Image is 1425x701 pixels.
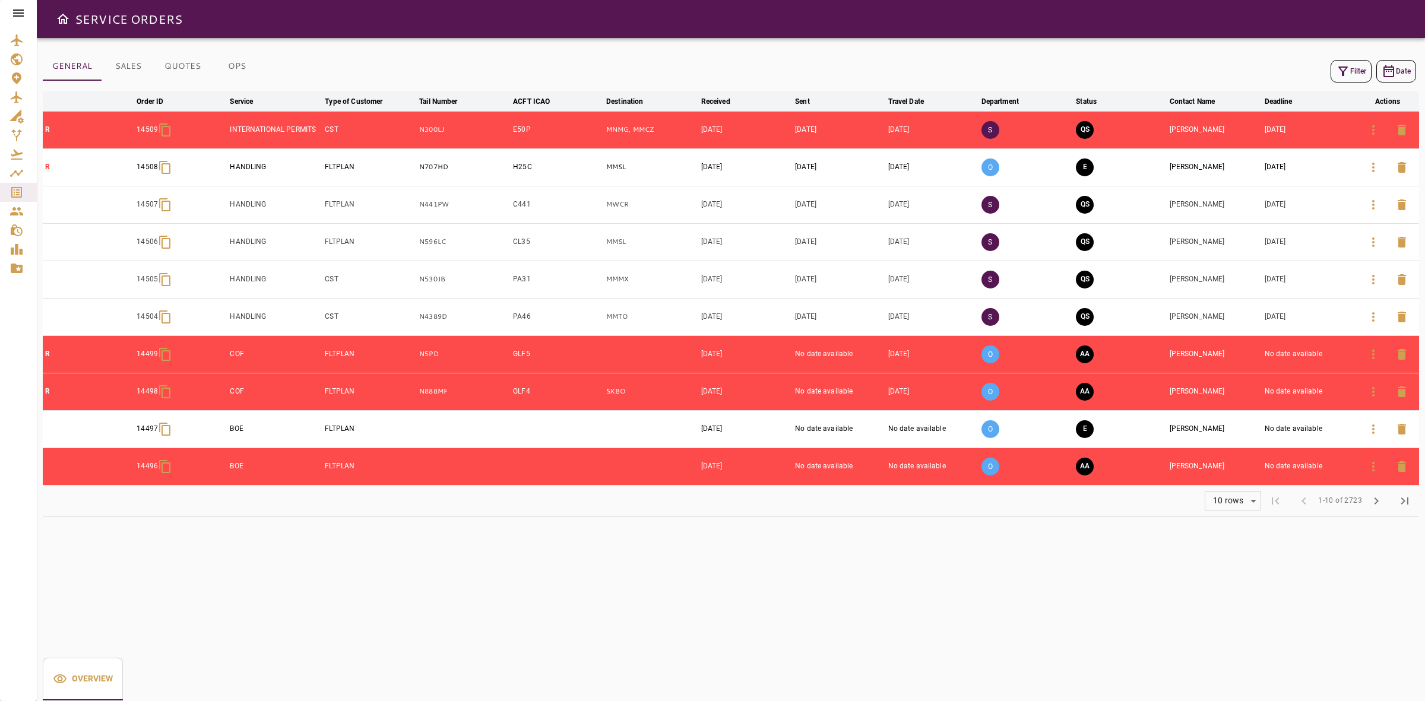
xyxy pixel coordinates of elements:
div: Travel Date [888,94,924,109]
td: COF [227,373,322,410]
p: MMMX [606,274,696,284]
td: [DATE] [699,148,793,186]
button: GENERAL [43,52,102,81]
button: SALES [102,52,155,81]
td: COF [227,335,322,373]
p: 14509 [137,125,158,135]
td: FLTPLAN [322,223,417,261]
td: [DATE] [886,373,979,410]
p: 14497 [137,424,158,434]
p: R [45,125,132,135]
td: PA46 [511,298,604,335]
span: Deadline [1265,94,1308,109]
td: CST [322,261,417,298]
p: MNMG, MMCZ [606,125,696,135]
td: [DATE] [886,148,979,186]
td: [DATE] [699,223,793,261]
span: ACFT ICAO [513,94,565,109]
p: N300LJ [419,125,508,135]
p: 14496 [137,461,158,471]
div: 10 rows [1210,496,1246,506]
span: Order ID [137,94,179,109]
td: E50P [511,111,604,148]
p: N707HD [419,162,508,172]
p: O [981,420,999,438]
div: basic tabs example [43,658,123,700]
p: 14506 [137,237,158,247]
div: Department [981,94,1019,109]
div: Order ID [137,94,163,109]
td: HANDLING [227,298,322,335]
p: 14505 [137,274,158,284]
td: No date available [1262,448,1356,485]
td: [DATE] [886,261,979,298]
div: 10 rows [1205,492,1261,510]
td: [PERSON_NAME] [1167,261,1262,298]
td: HANDLING [227,148,322,186]
p: R [45,349,132,359]
span: Next Page [1362,487,1391,515]
p: 14508 [137,162,158,172]
td: GLF4 [511,373,604,410]
span: Last Page [1391,487,1419,515]
p: MMTO [606,312,696,322]
td: [DATE] [793,223,885,261]
button: QUOTES [155,52,210,81]
p: MWCR [606,199,696,210]
div: Received [701,94,730,109]
button: QUOTE SENT [1076,233,1094,251]
div: ACFT ICAO [513,94,550,109]
div: Sent [795,94,810,109]
span: First Page [1261,487,1290,515]
p: S [981,271,999,288]
div: Deadline [1265,94,1293,109]
div: basic tabs example [43,52,264,81]
p: O [981,458,999,475]
td: [DATE] [886,223,979,261]
h6: SERVICE ORDERS [75,9,182,28]
div: Contact Name [1170,94,1215,109]
td: [DATE] [1262,186,1356,223]
td: [PERSON_NAME] [1167,223,1262,261]
td: HANDLING [227,261,322,298]
span: Previous Page [1290,487,1318,515]
td: [DATE] [793,261,885,298]
button: Delete [1388,378,1416,406]
button: AWAITING ASSIGNMENT [1076,458,1094,475]
td: [PERSON_NAME] [1167,335,1262,373]
td: No date available [793,335,885,373]
button: OPS [210,52,264,81]
td: [DATE] [699,186,793,223]
td: [DATE] [886,186,979,223]
button: Details [1359,415,1388,443]
div: Tail Number [419,94,457,109]
td: [PERSON_NAME] [1167,298,1262,335]
td: [DATE] [1262,148,1356,186]
button: Overview [43,658,123,700]
td: [DATE] [699,373,793,410]
button: AWAITING ASSIGNMENT [1076,345,1094,363]
td: [DATE] [1262,111,1356,148]
button: Open drawer [51,7,75,31]
button: Delete [1388,452,1416,481]
button: Details [1359,191,1388,219]
td: [DATE] [1262,298,1356,335]
td: CL35 [511,223,604,261]
p: N596LC [419,237,508,247]
p: O [981,158,999,176]
td: [PERSON_NAME] [1167,186,1262,223]
td: [PERSON_NAME] [1167,448,1262,485]
td: [DATE] [886,111,979,148]
span: Type of Customer [325,94,398,109]
td: FLTPLAN [322,410,417,448]
button: Delete [1388,191,1416,219]
span: Tail Number [419,94,473,109]
p: SKBO [606,386,696,397]
p: R [45,162,132,172]
p: 14498 [137,386,158,397]
td: [PERSON_NAME] [1167,148,1262,186]
td: [PERSON_NAME] [1167,373,1262,410]
td: FLTPLAN [322,335,417,373]
p: O [981,383,999,401]
button: Delete [1388,116,1416,144]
